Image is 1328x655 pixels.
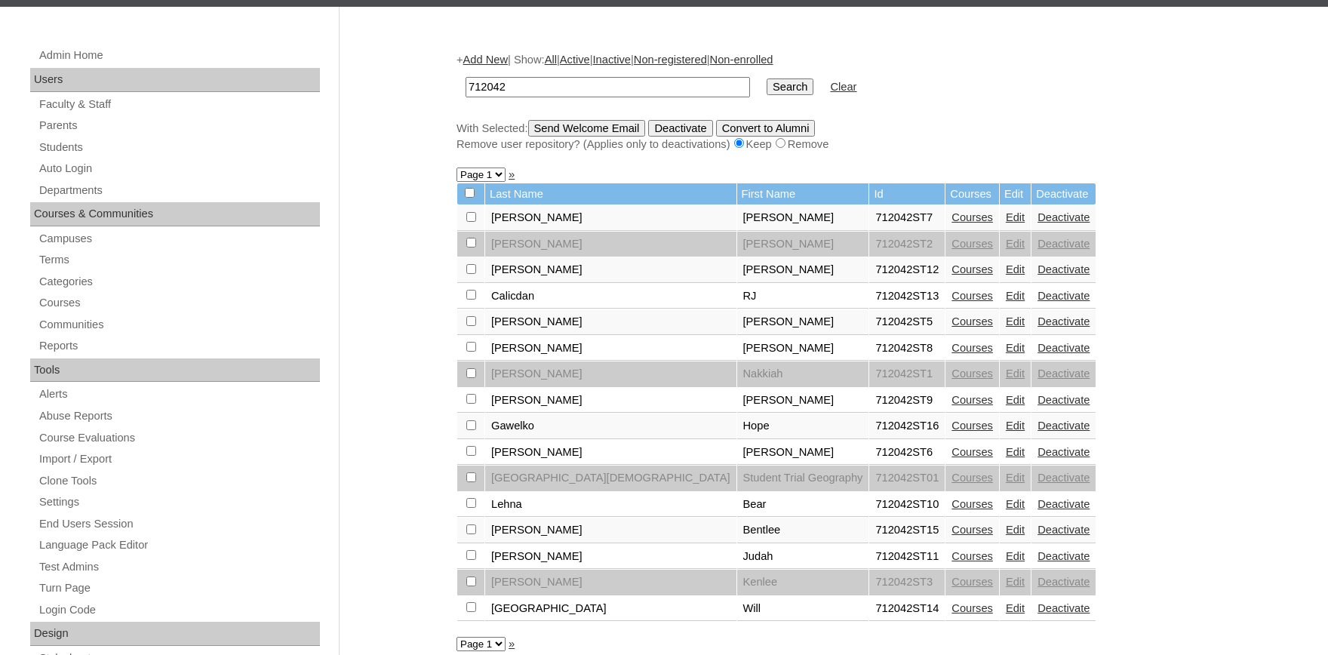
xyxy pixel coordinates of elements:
a: Courses [951,211,993,223]
a: Alerts [38,385,320,404]
input: Search [767,78,813,95]
td: 712042ST8 [869,336,945,361]
a: Non-enrolled [710,54,773,66]
a: Edit [1006,576,1025,588]
a: Edit [1006,394,1025,406]
a: Edit [1006,290,1025,302]
td: Calicdan [485,284,736,309]
a: Courses [951,446,993,458]
a: Courses [951,394,993,406]
a: Deactivate [1037,315,1090,327]
a: Deactivate [1037,238,1090,250]
a: All [545,54,557,66]
a: Deactivate [1037,602,1090,614]
input: Send Welcome Email [528,120,646,137]
a: Import / Export [38,450,320,469]
a: Courses [951,367,993,380]
a: Clone Tools [38,472,320,490]
a: Courses [951,290,993,302]
div: With Selected: [456,120,1203,152]
a: Students [38,138,320,157]
a: Edit [1006,263,1025,275]
a: Edit [1006,550,1025,562]
a: Deactivate [1037,524,1090,536]
td: Kenlee [737,570,869,595]
a: Departments [38,181,320,200]
a: Reports [38,337,320,355]
a: Parents [38,116,320,135]
div: Tools [30,358,320,383]
td: 712042ST14 [869,596,945,622]
a: Edit [1006,498,1025,510]
td: 712042ST3 [869,570,945,595]
td: [PERSON_NAME] [737,257,869,283]
input: Search [466,77,750,97]
a: Deactivate [1037,498,1090,510]
a: Edit [1006,446,1025,458]
td: 712042ST12 [869,257,945,283]
a: Edit [1006,472,1025,484]
a: Edit [1006,420,1025,432]
a: Courses [951,263,993,275]
td: Bear [737,492,869,518]
a: Courses [951,238,993,250]
td: [PERSON_NAME] [485,440,736,466]
td: Judah [737,544,869,570]
td: RJ [737,284,869,309]
a: Edit [1006,238,1025,250]
td: 712042ST15 [869,518,945,543]
td: Student Trial Geography [737,466,869,491]
a: Add New [463,54,508,66]
div: Design [30,622,320,646]
a: » [509,168,515,180]
a: Test Admins [38,558,320,577]
a: Courses [951,420,993,432]
a: Courses [951,550,993,562]
a: Deactivate [1037,446,1090,458]
a: Course Evaluations [38,429,320,447]
td: 712042ST2 [869,232,945,257]
td: [PERSON_NAME] [485,257,736,283]
a: Deactivate [1037,394,1090,406]
a: Active [560,54,590,66]
a: Deactivate [1037,472,1090,484]
a: Settings [38,493,320,512]
td: [PERSON_NAME] [485,336,736,361]
a: Auto Login [38,159,320,178]
a: Deactivate [1037,367,1090,380]
div: + | Show: | | | | [456,52,1203,152]
a: Edit [1006,211,1025,223]
a: » [509,638,515,650]
td: [PERSON_NAME] [485,309,736,335]
a: Courses [951,498,993,510]
a: Turn Page [38,579,320,598]
td: [PERSON_NAME] [737,232,869,257]
td: Bentlee [737,518,869,543]
a: Courses [951,342,993,354]
td: [PERSON_NAME] [485,570,736,595]
div: Courses & Communities [30,202,320,226]
td: Edit [1000,183,1031,205]
td: [PERSON_NAME] [485,518,736,543]
td: 712042ST5 [869,309,945,335]
td: Gawelko [485,414,736,439]
a: Courses [951,576,993,588]
td: 712042ST6 [869,440,945,466]
td: Hope [737,414,869,439]
td: [PERSON_NAME] [485,361,736,387]
a: Admin Home [38,46,320,65]
input: Convert to Alumni [716,120,816,137]
td: Will [737,596,869,622]
td: [PERSON_NAME] [485,205,736,231]
td: 712042ST10 [869,492,945,518]
td: Courses [945,183,999,205]
a: Campuses [38,229,320,248]
td: 712042ST13 [869,284,945,309]
a: Categories [38,272,320,291]
a: Abuse Reports [38,407,320,426]
td: [GEOGRAPHIC_DATA] [485,596,736,622]
a: End Users Session [38,515,320,534]
div: Remove user repository? (Applies only to deactivations) Keep Remove [456,137,1203,152]
td: [PERSON_NAME] [485,544,736,570]
a: Faculty & Staff [38,95,320,114]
